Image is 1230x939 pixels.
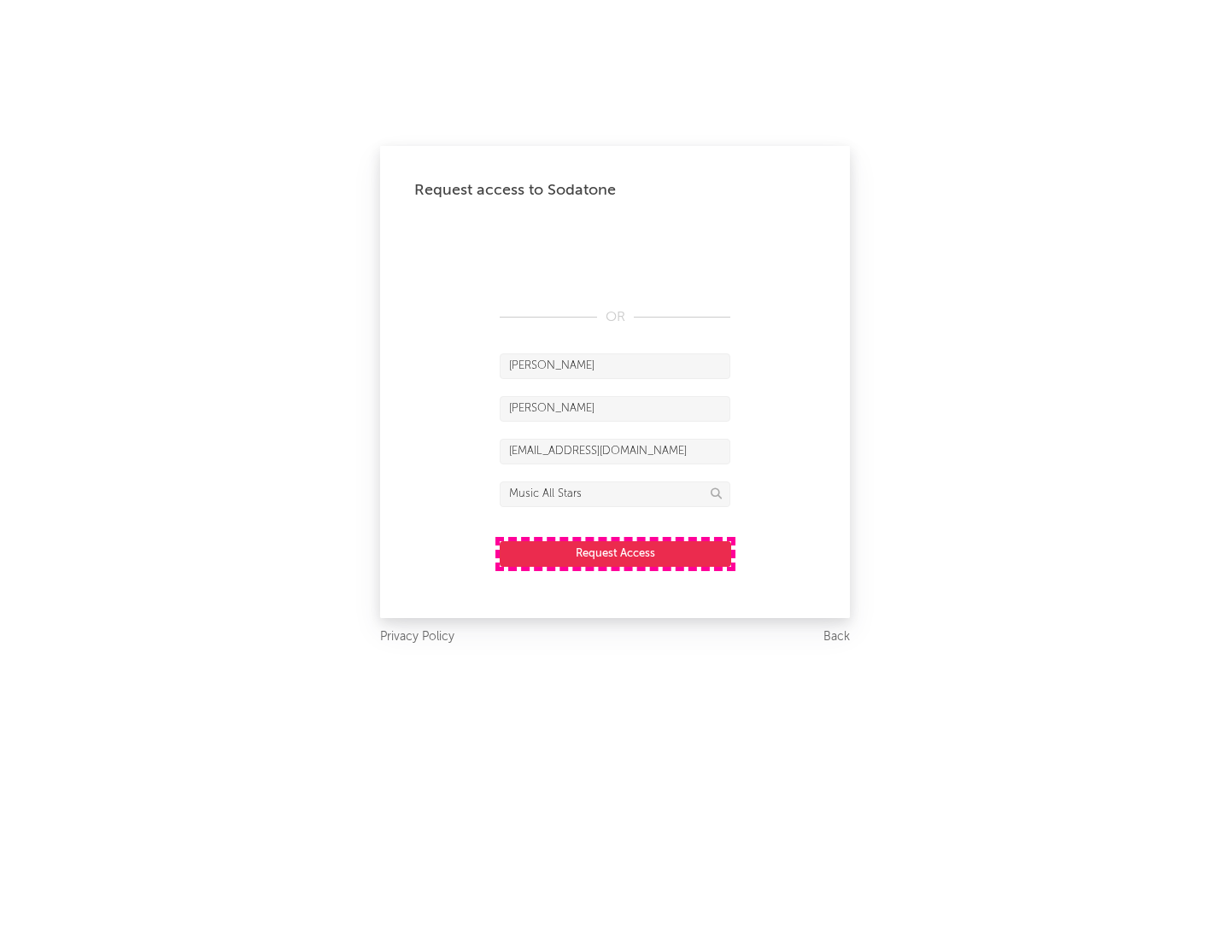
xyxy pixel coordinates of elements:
a: Privacy Policy [380,627,454,648]
input: Division [500,481,730,507]
input: First Name [500,353,730,379]
input: Last Name [500,396,730,422]
button: Request Access [500,541,731,567]
a: Back [823,627,850,648]
div: OR [500,307,730,328]
div: Request access to Sodatone [414,180,816,201]
input: Email [500,439,730,464]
